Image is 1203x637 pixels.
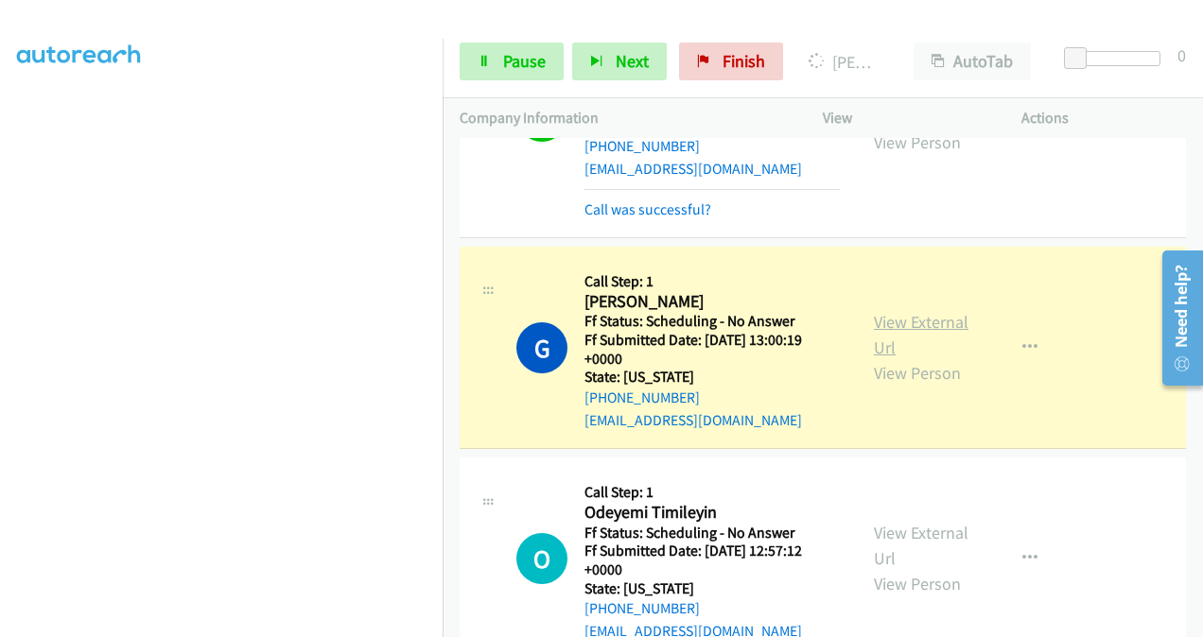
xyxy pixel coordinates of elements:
[584,542,840,578] h5: Ff Submitted Date: [DATE] 12:57:12 +0000
[584,137,700,155] a: [PHONE_NUMBER]
[823,107,987,129] p: View
[584,388,700,406] a: [PHONE_NUMBER]
[516,533,567,584] div: The call is yet to be attempted
[1177,43,1186,68] div: 0
[584,502,833,524] h2: Odeyemi Timileyin
[503,50,546,72] span: Pause
[584,579,840,598] h5: State: [US_STATE]
[584,599,700,617] a: [PHONE_NUMBER]
[584,291,833,313] h2: [PERSON_NAME]
[874,522,968,569] a: View External Url
[516,322,567,373] h1: G
[874,311,968,358] a: View External Url
[809,49,880,75] p: [PERSON_NAME]
[914,43,1031,80] button: AutoTab
[584,411,802,429] a: [EMAIL_ADDRESS][DOMAIN_NAME]
[516,533,567,584] h1: O
[584,200,711,218] a: Call was successful?
[874,131,961,153] a: View Person
[584,368,840,387] h5: State: [US_STATE]
[679,43,783,80] a: Finish
[572,43,667,80] button: Next
[874,573,961,594] a: View Person
[874,362,961,384] a: View Person
[460,107,789,129] p: Company Information
[460,43,564,80] a: Pause
[584,524,840,542] h5: Ff Status: Scheduling - No Answer
[1149,243,1203,393] iframe: Resource Center
[584,160,802,178] a: [EMAIL_ADDRESS][DOMAIN_NAME]
[584,483,840,502] h5: Call Step: 1
[584,272,840,291] h5: Call Step: 1
[723,50,765,72] span: Finish
[616,50,649,72] span: Next
[1021,107,1186,129] p: Actions
[584,331,840,368] h5: Ff Submitted Date: [DATE] 13:00:19 +0000
[584,312,840,331] h5: Ff Status: Scheduling - No Answer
